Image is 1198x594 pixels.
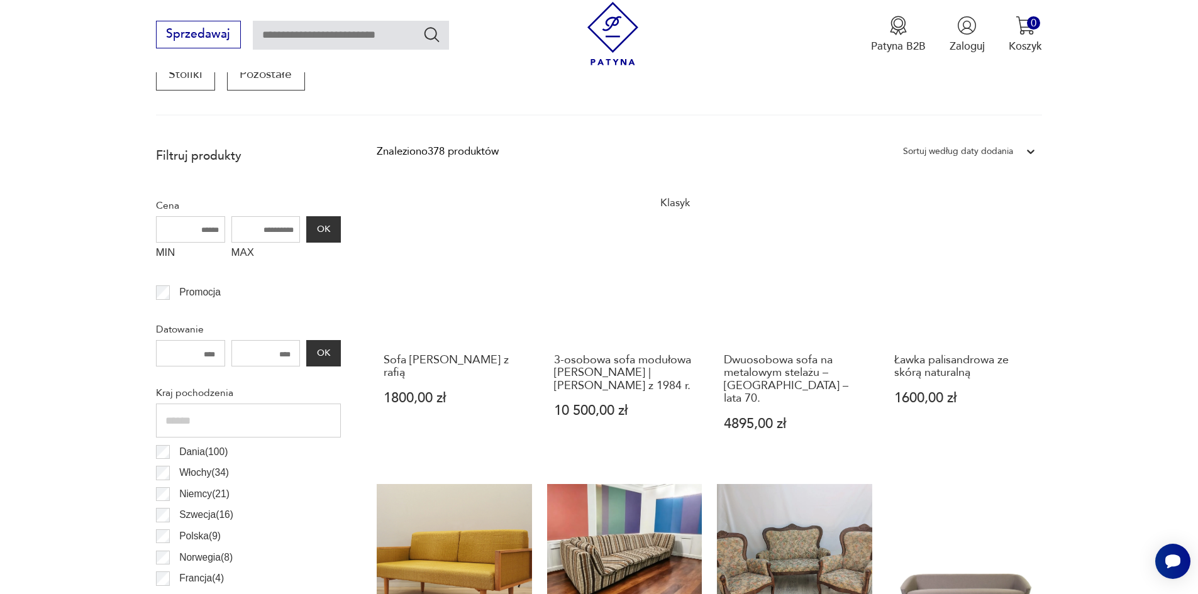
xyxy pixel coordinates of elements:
a: Sofa Ludwik XVI z rafiąSofa [PERSON_NAME] z rafią1800,00 zł [377,187,532,459]
p: Koszyk [1009,39,1042,53]
button: Zaloguj [950,16,985,53]
img: Ikona koszyka [1016,16,1035,35]
p: Filtruj produkty [156,148,341,164]
p: Zaloguj [950,39,985,53]
img: Ikonka użytkownika [957,16,977,35]
p: Polska ( 9 ) [179,528,221,544]
p: 10 500,00 zł [554,404,696,417]
div: Sortuj według daty dodania [903,143,1013,160]
h3: Sofa [PERSON_NAME] z rafią [384,354,525,380]
button: Patyna B2B [871,16,926,53]
a: Pozostałe [227,58,304,91]
p: Włochy ( 34 ) [179,465,229,481]
p: Datowanie [156,321,341,338]
button: OK [306,216,340,243]
button: Szukaj [423,25,441,43]
p: 4895,00 zł [724,417,865,431]
a: Klasyk3-osobowa sofa modułowa Cassina Veranda | Vico Magistretti z 1984 r.3-osobowa sofa modułowa... [547,187,702,459]
h3: Dwuosobowa sofa na metalowym stelażu – [GEOGRAPHIC_DATA] – lata 70. [724,354,865,405]
iframe: Smartsupp widget button [1155,544,1190,579]
img: Patyna - sklep z meblami i dekoracjami vintage [581,2,645,65]
h3: 3-osobowa sofa modułowa [PERSON_NAME] | [PERSON_NAME] z 1984 r. [554,354,696,392]
p: Norwegia ( 8 ) [179,549,233,566]
a: Sprzedawaj [156,30,241,40]
p: 1800,00 zł [384,392,525,405]
div: Znaleziono 378 produktów [377,143,499,160]
a: Ławka palisandrowa ze skórą naturalnąŁawka palisandrowa ze skórą naturalną1600,00 zł [887,187,1043,459]
a: Stoliki [156,58,215,91]
button: Sprzedawaj [156,21,241,48]
p: Dania ( 100 ) [179,444,228,460]
a: Ikona medaluPatyna B2B [871,16,926,53]
p: 1600,00 zł [894,392,1036,405]
button: OK [306,340,340,366]
p: Kraj pochodzenia [156,385,341,401]
h3: Ławka palisandrowa ze skórą naturalną [894,354,1036,380]
button: 0Koszyk [1009,16,1042,53]
p: Francja ( 4 ) [179,570,224,586]
p: Niemcy ( 21 ) [179,486,230,502]
label: MIN [156,243,225,267]
p: Promocja [179,284,221,300]
label: MAX [231,243,301,267]
p: Patyna B2B [871,39,926,53]
p: Cena [156,197,341,214]
p: Szwecja ( 16 ) [179,507,233,523]
img: Ikona medalu [889,16,908,35]
div: 0 [1027,16,1040,30]
a: Dwuosobowa sofa na metalowym stelażu – Niemcy – lata 70.Dwuosobowa sofa na metalowym stelażu – [G... [717,187,872,459]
